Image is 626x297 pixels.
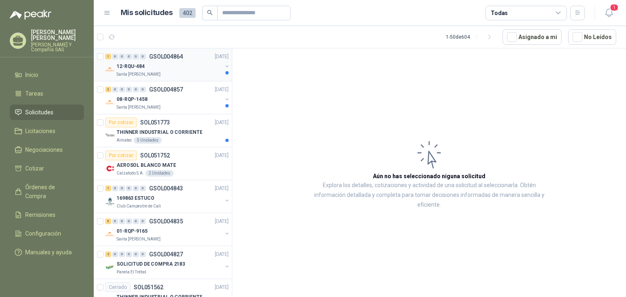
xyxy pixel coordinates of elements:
[25,164,44,173] span: Cotizar
[25,108,53,117] span: Solicitudes
[119,87,125,92] div: 0
[105,118,137,127] div: Por cotizar
[105,52,230,78] a: 1 0 0 0 0 0 GSOL004864[DATE] Company Logo12-RQU-484Santa [PERSON_NAME]
[117,194,154,202] p: 169863 ESTUCO
[117,63,145,70] p: 12-RQU-484
[215,251,229,258] p: [DATE]
[373,172,485,181] h3: Aún no has seleccionado niguna solicitud
[215,284,229,291] p: [DATE]
[112,218,118,224] div: 0
[215,218,229,225] p: [DATE]
[117,170,144,177] p: Calzatodo S.A.
[112,87,118,92] div: 0
[126,87,132,92] div: 0
[117,227,148,235] p: 01-RQP-9165
[133,251,139,257] div: 0
[149,251,183,257] p: GSOL004827
[25,248,72,257] span: Manuales y ayuda
[568,29,616,45] button: No Leídos
[119,218,125,224] div: 0
[25,210,55,219] span: Remisiones
[10,245,84,260] a: Manuales y ayuda
[117,96,148,103] p: 08-RQP-1458
[314,181,544,210] p: Explora los detalles, cotizaciones y actividad de una solicitud al seleccionarla. Obtén informaci...
[446,31,496,44] div: 1 - 50 de 604
[105,282,130,292] div: Cerrado
[105,151,137,160] div: Por cotizar
[117,236,161,242] p: Santa [PERSON_NAME]
[119,186,125,191] div: 0
[105,131,115,140] img: Company Logo
[105,251,111,257] div: 2
[105,164,115,173] img: Company Logo
[117,137,132,144] p: Almatec
[133,218,139,224] div: 0
[105,87,111,92] div: 3
[94,114,232,147] a: Por cotizarSOL051773[DATE] Company LogoTHINNER INDUSTRIAL O CORRIENTEAlmatec5 Unidades
[145,170,174,177] div: 2 Unidades
[140,120,170,125] p: SOL051773
[117,203,161,210] p: Club Campestre de Cali
[10,207,84,223] a: Remisiones
[112,54,118,59] div: 0
[105,65,115,74] img: Company Logo
[215,86,229,94] p: [DATE]
[215,185,229,192] p: [DATE]
[140,153,170,158] p: SOL051752
[117,104,161,111] p: Santa [PERSON_NAME]
[117,71,161,78] p: Santa [PERSON_NAME]
[105,85,230,111] a: 3 0 0 0 0 0 GSOL004857[DATE] Company Logo08-RQP-1458Santa [PERSON_NAME]
[112,186,118,191] div: 0
[10,123,84,139] a: Licitaciones
[105,229,115,239] img: Company Logo
[117,162,176,169] p: AEROSOL BLANCO MATE
[133,54,139,59] div: 0
[31,29,84,41] p: [PERSON_NAME] [PERSON_NAME]
[215,119,229,127] p: [DATE]
[117,129,202,136] p: THINNER INDUSTRIAL O CORRIENTE
[105,197,115,206] img: Company Logo
[112,251,118,257] div: 0
[140,218,146,224] div: 0
[25,70,38,79] span: Inicio
[117,269,146,275] p: Panela El Trébol
[105,249,230,275] a: 2 0 0 0 0 0 GSOL004827[DATE] Company LogoSOLICITUD DE COMPRA 2183Panela El Trébol
[140,251,146,257] div: 0
[25,127,55,135] span: Licitaciones
[105,186,111,191] div: 1
[140,87,146,92] div: 0
[126,54,132,59] div: 0
[140,54,146,59] div: 0
[149,186,183,191] p: GSOL004843
[10,142,84,157] a: Negociaciones
[215,152,229,159] p: [DATE]
[105,98,115,107] img: Company Logo
[10,86,84,101] a: Tareas
[105,54,111,59] div: 1
[119,251,125,257] div: 0
[207,10,213,15] span: search
[133,87,139,92] div: 0
[25,145,63,154] span: Negociaciones
[179,8,196,18] span: 402
[10,67,84,83] a: Inicio
[149,218,183,224] p: GSOL004835
[119,54,125,59] div: 0
[133,186,139,191] div: 0
[134,284,163,290] p: SOL051562
[10,10,51,20] img: Logo peakr
[31,42,84,52] p: [PERSON_NAME] Y Compañía SAS
[25,89,43,98] span: Tareas
[105,216,230,242] a: 5 0 0 0 0 0 GSOL004835[DATE] Company Logo01-RQP-9165Santa [PERSON_NAME]
[126,218,132,224] div: 0
[610,4,619,11] span: 1
[10,226,84,241] a: Configuración
[134,137,162,144] div: 5 Unidades
[126,251,132,257] div: 0
[149,87,183,92] p: GSOL004857
[602,6,616,20] button: 1
[105,183,230,210] a: 1 0 0 0 0 0 GSOL004843[DATE] Company Logo169863 ESTUCOClub Campestre de Cali
[10,105,84,120] a: Solicitudes
[105,262,115,272] img: Company Logo
[215,53,229,61] p: [DATE]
